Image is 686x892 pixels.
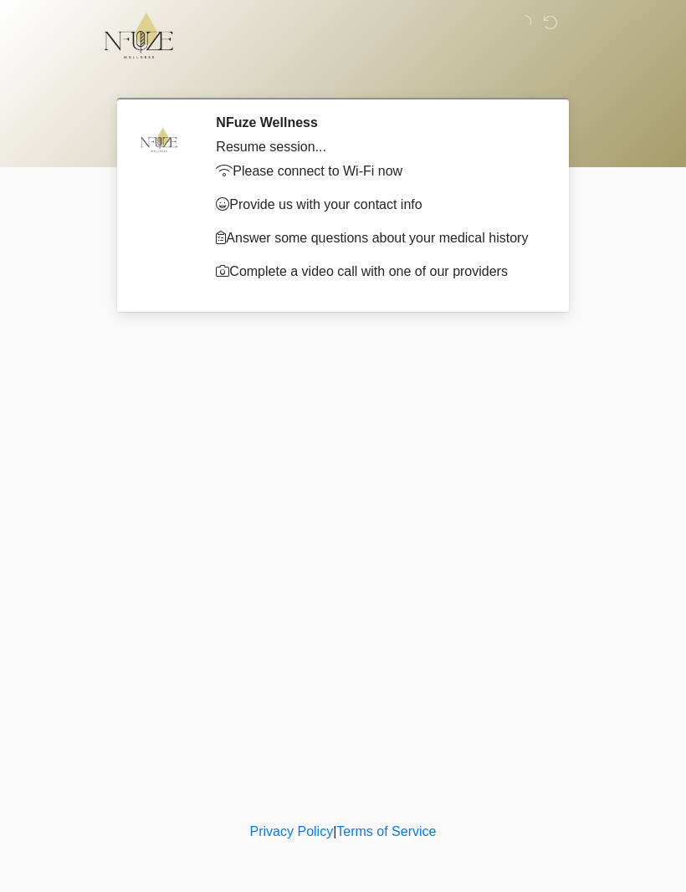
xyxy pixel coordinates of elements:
p: Complete a video call with one of our providers [216,262,540,282]
a: Terms of Service [336,824,436,838]
a: | [333,824,336,838]
div: Resume session... [216,137,540,157]
img: NFuze Wellness Logo [105,13,173,59]
a: Privacy Policy [250,824,334,838]
h2: NFuze Wellness [216,115,540,130]
img: Agent Avatar [134,115,184,165]
h1: ‎ ‎ ‎ [109,60,577,91]
p: Answer some questions about your medical history [216,228,540,248]
p: Provide us with your contact info [216,195,540,215]
p: Please connect to Wi-Fi now [216,161,540,181]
